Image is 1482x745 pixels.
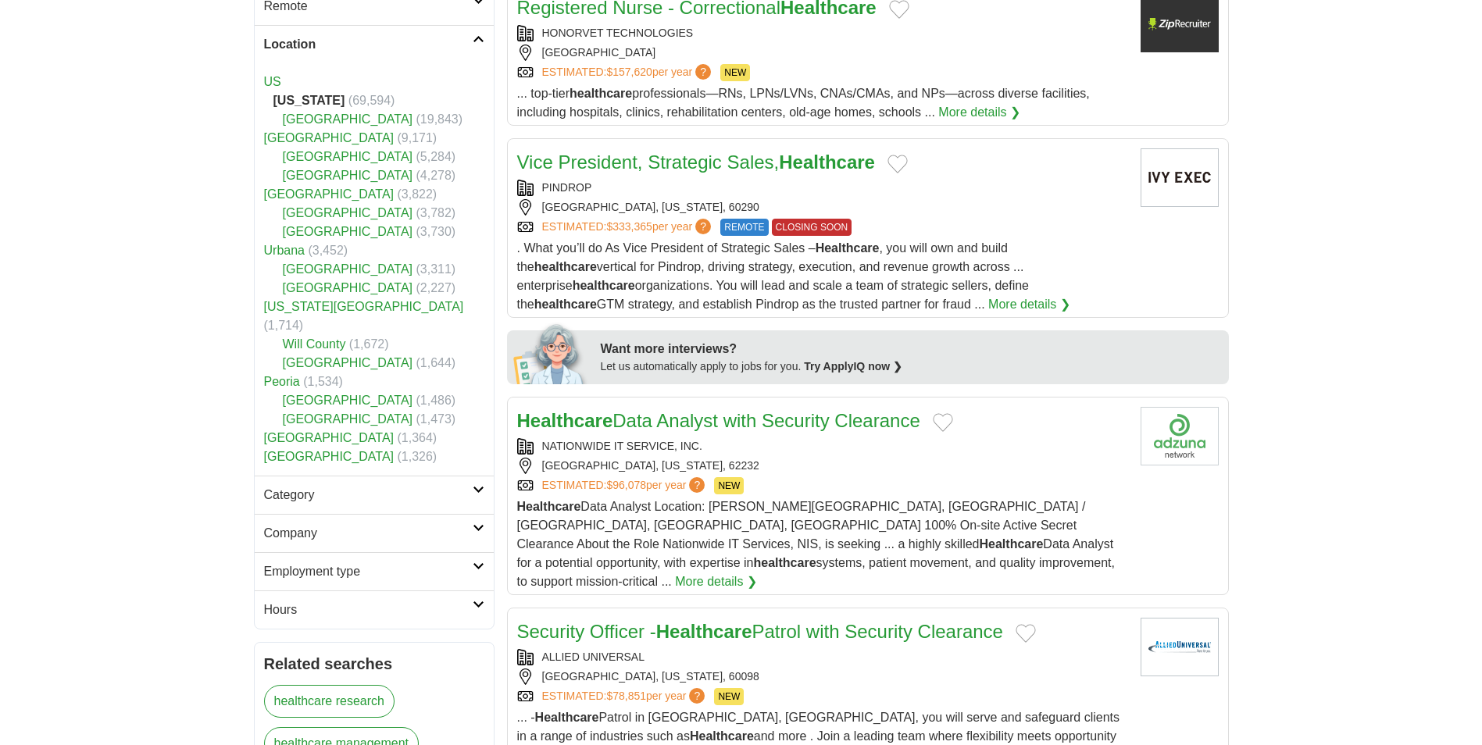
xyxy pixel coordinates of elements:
a: Try ApplyIQ now ❯ [804,360,902,372]
span: (4,278) [416,169,456,182]
a: [GEOGRAPHIC_DATA] [283,112,413,126]
a: [GEOGRAPHIC_DATA] [264,131,395,144]
a: Location [255,25,494,63]
span: REMOTE [720,219,768,236]
img: apply-iq-scientist.png [513,322,589,384]
span: (1,672) [349,337,389,351]
span: (1,486) [416,394,456,407]
span: (69,594) [348,94,395,107]
a: healthcare research [264,685,395,718]
a: Will County [283,337,346,351]
a: ALLIED UNIVERSAL [542,651,645,663]
strong: Healthcare [535,711,599,724]
span: (1,364) [398,431,437,444]
strong: [US_STATE] [273,94,345,107]
span: ? [695,64,711,80]
a: [US_STATE][GEOGRAPHIC_DATA] [264,300,464,313]
div: Want more interviews? [601,340,1220,358]
button: Add to favorite jobs [1016,624,1036,643]
strong: Healthcare [517,500,581,513]
a: [GEOGRAPHIC_DATA] [264,187,395,201]
span: (3,452) [308,244,348,257]
a: [GEOGRAPHIC_DATA] [264,450,395,463]
a: Category [255,476,494,514]
strong: Healthcare [816,241,880,255]
div: [GEOGRAPHIC_DATA] [517,45,1128,61]
img: Company logo [1141,148,1219,207]
strong: Healthcare [779,151,875,173]
strong: Healthcare [656,621,752,642]
h2: Employment type [264,562,473,581]
strong: healthcare [534,298,597,311]
a: Peoria [264,375,300,388]
a: [GEOGRAPHIC_DATA] [283,169,413,182]
span: (3,730) [416,225,456,238]
button: Add to favorite jobs [887,155,908,173]
a: Urbana [264,244,305,257]
a: HealthcareData Analyst with Security Clearance [517,410,920,431]
span: NEW [714,477,744,494]
a: [GEOGRAPHIC_DATA] [283,356,413,369]
span: CLOSING SOON [772,219,852,236]
span: Data Analyst Location: [PERSON_NAME][GEOGRAPHIC_DATA], [GEOGRAPHIC_DATA] / [GEOGRAPHIC_DATA], [GE... [517,500,1115,588]
strong: healthcare [753,556,816,569]
a: US [264,75,281,88]
span: (1,714) [264,319,304,332]
a: [GEOGRAPHIC_DATA] [283,206,413,219]
h2: Related searches [264,652,484,675]
a: [GEOGRAPHIC_DATA] [264,431,395,444]
a: HONORVET TECHNOLOGIES [542,27,694,39]
span: ? [689,477,705,493]
a: [GEOGRAPHIC_DATA] [283,394,413,407]
span: ? [689,688,705,704]
span: NEW [714,688,744,705]
div: Let us automatically apply to jobs for you. [601,358,1220,375]
a: Security Officer -HealthcarePatrol with Security Clearance [517,621,1003,642]
strong: healthcare [573,279,635,292]
a: Hours [255,590,494,629]
span: $78,851 [606,690,646,702]
img: Allied Universal logo [1141,618,1219,676]
span: (3,822) [398,187,437,201]
a: Company [255,514,494,552]
button: Add to favorite jobs [933,413,953,432]
span: (2,227) [416,281,456,294]
a: [GEOGRAPHIC_DATA] [283,412,413,426]
span: NEW [720,64,750,81]
strong: healthcare [570,87,632,100]
a: ESTIMATED:$333,365per year? [542,219,715,236]
span: (5,284) [416,150,456,163]
span: (1,644) [416,356,456,369]
a: [GEOGRAPHIC_DATA] [283,262,413,276]
strong: Healthcare [980,537,1044,551]
div: NATIONWIDE IT SERVICE, INC. [517,438,1128,454]
h2: Company [264,524,473,543]
span: ... top-tier professionals—RNs, LPNs/LVNs, CNAs/CMAs, and NPs—across diverse facilities, includin... [517,87,1090,119]
span: (3,311) [416,262,456,276]
a: [GEOGRAPHIC_DATA] [283,281,413,294]
span: (19,843) [416,112,463,126]
span: ? [695,219,711,234]
strong: Healthcare [517,410,613,431]
a: Employment type [255,552,494,590]
a: [GEOGRAPHIC_DATA] [283,225,413,238]
a: [GEOGRAPHIC_DATA] [283,150,413,163]
span: . What you’ll do As Vice President of Strategic Sales – , you will own and build the vertical for... [517,241,1030,311]
img: Company logo [1141,407,1219,465]
span: $157,620 [606,66,652,78]
strong: Healthcare [690,729,754,743]
a: More details ❯ [988,295,1070,314]
span: $96,078 [606,479,646,491]
a: Vice President, Strategic Sales,Healthcare [517,151,875,173]
span: (1,473) [416,412,456,426]
span: (9,171) [398,131,437,144]
div: PINDROP [517,180,1128,196]
span: (1,326) [398,450,437,463]
a: ESTIMATED:$157,620per year? [542,64,715,81]
div: [GEOGRAPHIC_DATA], [US_STATE], 62232 [517,458,1128,474]
strong: healthcare [534,260,597,273]
h2: Category [264,486,473,504]
div: [GEOGRAPHIC_DATA], [US_STATE], 60098 [517,668,1128,685]
div: [GEOGRAPHIC_DATA], [US_STATE], 60290 [517,199,1128,216]
span: (3,782) [416,206,456,219]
